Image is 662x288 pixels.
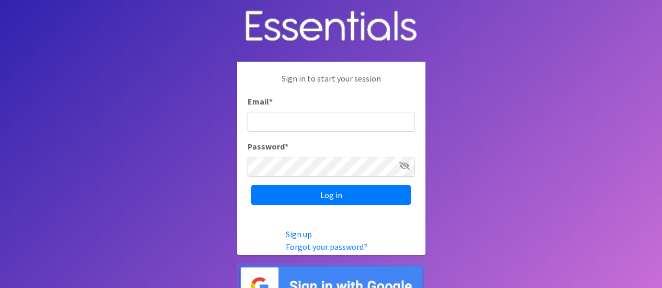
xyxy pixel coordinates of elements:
a: Forgot your password? [286,241,367,252]
abbr: required [269,96,273,107]
p: Sign in to start your session [248,72,415,95]
input: Log in [251,185,411,205]
abbr: required [285,141,288,152]
label: Password [248,140,288,153]
label: Email [248,95,273,108]
a: Sign up [286,229,312,239]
